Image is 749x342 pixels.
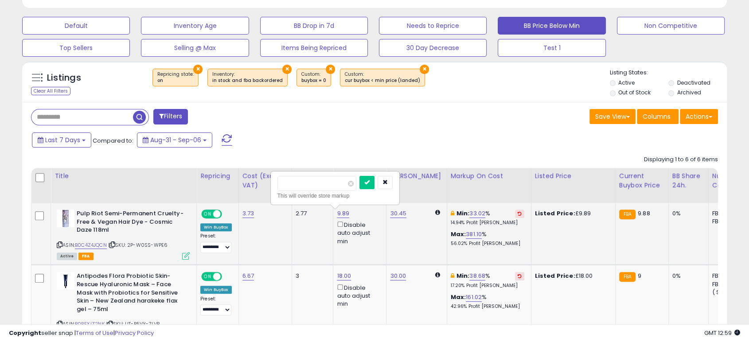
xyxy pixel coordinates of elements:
[379,17,487,35] button: Needs to Reprice
[672,210,702,218] div: 0%
[221,273,235,280] span: OFF
[296,210,327,218] div: 2.77
[200,286,232,294] div: Win BuyBox
[77,210,184,237] b: Pulp Riot Semi-Permanent Cruelty-Free & Vegan Hair Dye - Cosmic Daze 118ml
[447,168,531,203] th: The percentage added to the cost of goods (COGS) that forms the calculator for Min & Max prices.
[617,17,725,35] button: Non Competitive
[221,210,235,218] span: OFF
[326,65,335,74] button: ×
[78,253,94,260] span: FBA
[498,39,605,57] button: Test 1
[390,209,406,218] a: 30.45
[115,329,154,337] a: Privacy Policy
[75,241,107,249] a: B0C4Z4JQCN
[55,171,193,181] div: Title
[712,288,741,296] div: ( SFP: 1 )
[672,171,705,190] div: BB Share 24h.
[153,109,188,124] button: Filters
[242,171,288,190] div: Cost (Exc. VAT)
[638,272,641,280] span: 9
[22,17,130,35] button: Default
[301,71,326,84] span: Custom:
[57,272,74,290] img: 21-j+SEVI-L._SL40_.jpg
[157,71,194,84] span: Repricing state :
[451,303,524,310] p: 42.96% Profit [PERSON_NAME]
[469,272,485,280] a: 38.68
[282,65,292,74] button: ×
[345,71,420,84] span: Custom:
[535,209,575,218] b: Listed Price:
[535,272,575,280] b: Listed Price:
[456,209,470,218] b: Min:
[296,272,327,280] div: 3
[202,273,213,280] span: ON
[57,210,190,259] div: ASIN:
[337,220,379,245] div: Disable auto adjust min
[618,89,651,96] label: Out of Stock
[137,132,212,148] button: Aug-31 - Sep-06
[680,109,718,124] button: Actions
[212,71,283,84] span: Inventory :
[619,210,636,219] small: FBA
[47,72,81,84] h5: Listings
[22,39,130,57] button: Top Sellers
[260,17,368,35] button: BB Drop in 7d
[712,280,741,288] div: FBM: 2
[469,209,485,218] a: 33.02
[200,171,235,181] div: Repricing
[677,79,710,86] label: Deactivated
[200,233,232,253] div: Preset:
[200,296,232,316] div: Preset:
[712,171,745,190] div: Num of Comp.
[643,112,671,121] span: Columns
[242,209,254,218] a: 3.73
[141,39,249,57] button: Selling @ Max
[57,253,77,260] span: All listings currently available for purchase on Amazon
[451,283,524,289] p: 17.20% Profit [PERSON_NAME]
[451,230,466,238] b: Max:
[619,171,665,190] div: Current Buybox Price
[712,272,741,280] div: FBA: 17
[451,220,524,226] p: 14.94% Profit [PERSON_NAME]
[644,155,718,164] div: Displaying 1 to 6 of 6 items
[77,272,184,315] b: Antipodes Flora Probiotic Skin-Rescue Hyaluronic Mask – Face Mask with Probiotics for Sensitive S...
[466,293,482,302] a: 161.02
[466,230,482,239] a: 381.10
[32,132,91,148] button: Last 7 Days
[451,210,524,226] div: %
[589,109,636,124] button: Save View
[451,230,524,247] div: %
[93,136,133,145] span: Compared to:
[200,223,232,231] div: Win BuyBox
[535,171,612,181] div: Listed Price
[57,210,74,227] img: 41pbxeQcBQL._SL40_.jpg
[637,109,679,124] button: Columns
[535,272,609,280] div: £18.00
[108,241,168,249] span: | SKU: 2P-W0SS-WPE6
[712,218,741,225] div: FBM: 2
[420,65,429,74] button: ×
[498,17,605,35] button: BB Price Below Min
[301,78,326,84] div: buybox = 0
[242,272,254,280] a: 6.67
[610,69,727,77] p: Listing States:
[379,39,487,57] button: 30 Day Decrease
[141,17,249,35] button: Inventory Age
[451,293,466,301] b: Max:
[390,171,443,181] div: [PERSON_NAME]
[337,209,349,218] a: 9.89
[638,209,650,218] span: 9.88
[672,272,702,280] div: 0%
[31,87,70,95] div: Clear All Filters
[212,78,283,84] div: in stock and fba backordered
[45,136,80,144] span: Last 7 Days
[677,89,701,96] label: Archived
[712,210,741,218] div: FBA: 8
[345,78,420,84] div: cur buybox < min price (landed)
[202,210,213,218] span: ON
[9,329,41,337] strong: Copyright
[456,272,470,280] b: Min:
[9,329,154,338] div: seller snap | |
[337,272,351,280] a: 18.00
[150,136,201,144] span: Aug-31 - Sep-06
